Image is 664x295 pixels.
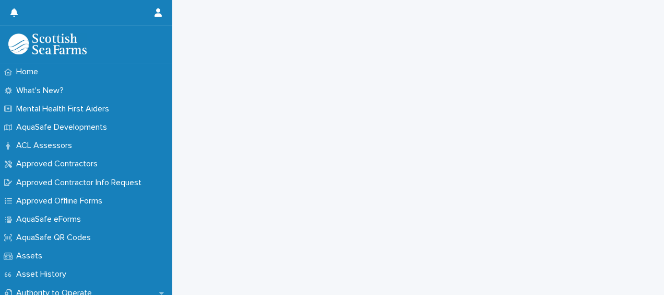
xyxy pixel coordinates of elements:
[12,104,117,114] p: Mental Health First Aiders
[12,214,89,224] p: AquaSafe eForms
[12,251,51,261] p: Assets
[12,269,75,279] p: Asset History
[12,141,80,151] p: ACL Assessors
[8,33,87,54] img: bPIBxiqnSb2ggTQWdOVV
[12,86,72,96] p: What's New?
[12,67,46,77] p: Home
[12,233,99,243] p: AquaSafe QR Codes
[12,178,150,188] p: Approved Contractor Info Request
[12,196,111,206] p: Approved Offline Forms
[12,122,115,132] p: AquaSafe Developments
[12,159,106,169] p: Approved Contractors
